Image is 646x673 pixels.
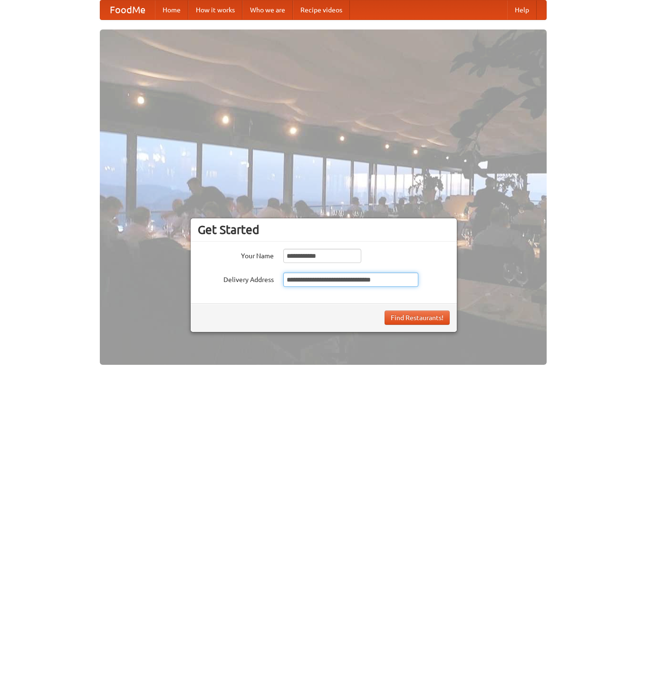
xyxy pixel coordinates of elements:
a: Home [155,0,188,20]
h3: Get Started [198,223,450,237]
a: Help [507,0,537,20]
a: How it works [188,0,242,20]
a: FoodMe [100,0,155,20]
label: Your Name [198,249,274,261]
a: Who we are [242,0,293,20]
button: Find Restaurants! [385,311,450,325]
a: Recipe videos [293,0,350,20]
label: Delivery Address [198,273,274,284]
